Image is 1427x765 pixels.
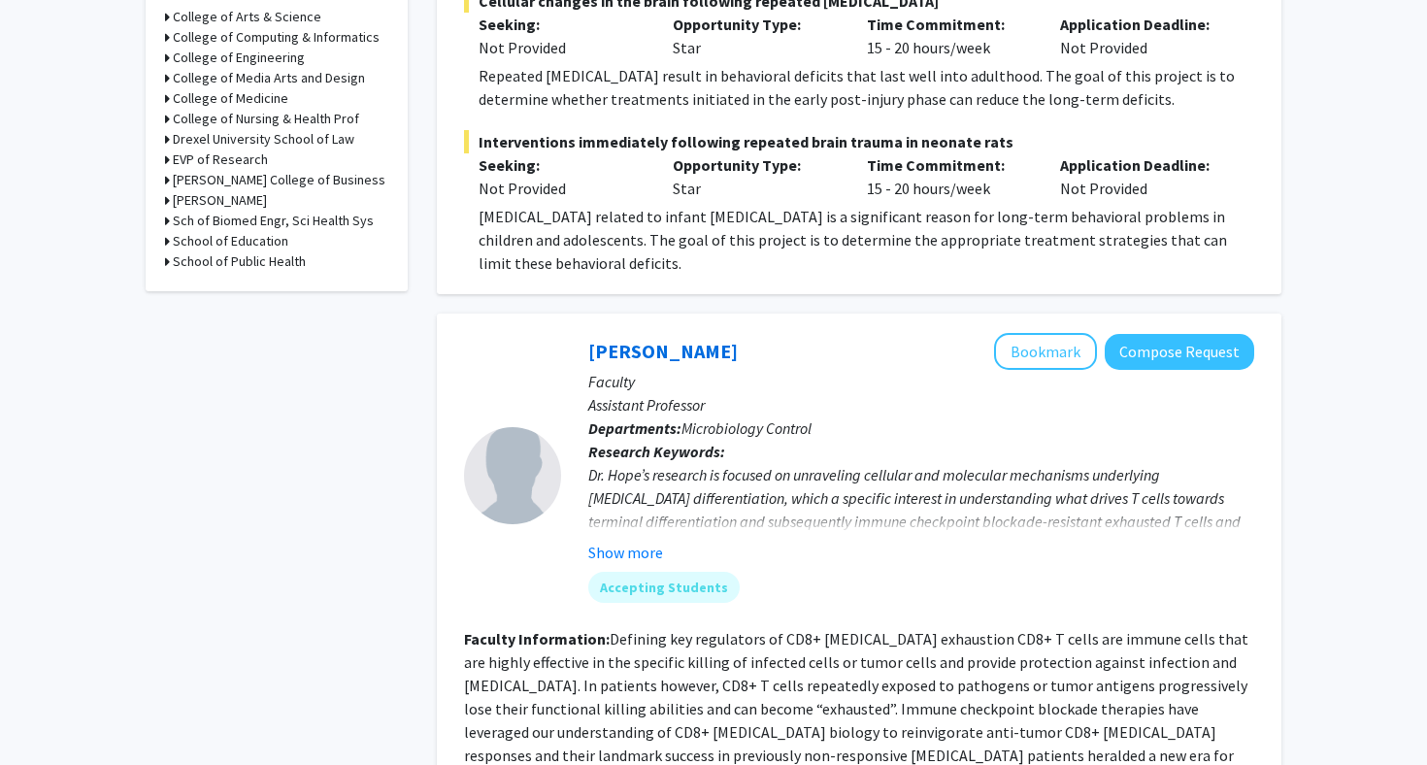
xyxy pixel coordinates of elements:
[588,418,681,438] b: Departments:
[173,7,321,27] h3: College of Arts & Science
[1060,13,1225,36] p: Application Deadline:
[479,177,644,200] div: Not Provided
[479,13,644,36] p: Seeking:
[479,153,644,177] p: Seeking:
[479,205,1254,275] p: [MEDICAL_DATA] related to infant [MEDICAL_DATA] is a significant reason for long-term behavioral ...
[588,572,740,603] mat-chip: Accepting Students
[479,64,1254,111] p: Repeated [MEDICAL_DATA] result in behavioral deficits that last well into adulthood. The goal of ...
[588,541,663,564] button: Show more
[173,150,268,170] h3: EVP of Research
[673,153,838,177] p: Opportunity Type:
[1045,153,1240,200] div: Not Provided
[588,393,1254,416] p: Assistant Professor
[852,153,1046,200] div: 15 - 20 hours/week
[173,231,288,251] h3: School of Education
[479,36,644,59] div: Not Provided
[173,109,359,129] h3: College of Nursing & Health Prof
[1105,334,1254,370] button: Compose Request to Jenna Hope
[658,153,852,200] div: Star
[173,88,288,109] h3: College of Medicine
[867,13,1032,36] p: Time Commitment:
[173,68,365,88] h3: College of Media Arts and Design
[173,190,267,211] h3: [PERSON_NAME]
[173,170,385,190] h3: [PERSON_NAME] College of Business
[588,370,1254,393] p: Faculty
[588,339,738,363] a: [PERSON_NAME]
[173,48,305,68] h3: College of Engineering
[658,13,852,59] div: Star
[681,418,812,438] span: Microbiology Control
[464,629,610,649] b: Faculty Information:
[588,463,1254,603] div: Dr. Hope’s research is focused on unraveling cellular and molecular mechanisms underlying [MEDICA...
[173,129,354,150] h3: Drexel University School of Law
[464,130,1254,153] span: Interventions immediately following repeated brain trauma in neonate rats
[867,153,1032,177] p: Time Commitment:
[173,27,380,48] h3: College of Computing & Informatics
[1060,153,1225,177] p: Application Deadline:
[994,333,1097,370] button: Add Jenna Hope to Bookmarks
[173,211,374,231] h3: Sch of Biomed Engr, Sci Health Sys
[15,678,83,750] iframe: Chat
[173,251,306,272] h3: School of Public Health
[1045,13,1240,59] div: Not Provided
[673,13,838,36] p: Opportunity Type:
[588,442,725,461] b: Research Keywords:
[852,13,1046,59] div: 15 - 20 hours/week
